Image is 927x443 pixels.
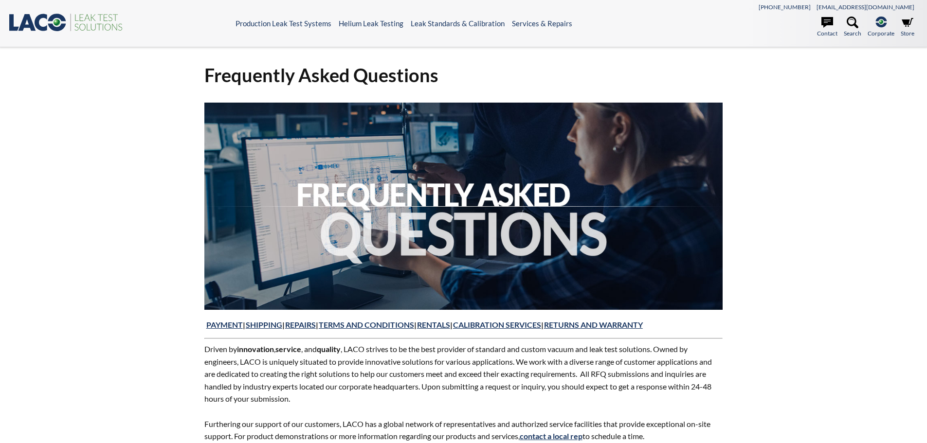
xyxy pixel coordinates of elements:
p: Driven by , , and , LACO strives to be the best provider of standard and custom vacuum and leak t... [204,343,723,443]
a: PAYMENT [206,320,243,329]
a: Services & Repairs [512,19,572,28]
h1: Frequently Asked Questions [204,63,723,87]
a: contact a local rep [520,431,582,441]
a: Store [901,17,914,38]
a: Search [844,17,861,38]
a: Helium Leak Testing [339,19,403,28]
a: CALIBRATION SERVICES [453,320,541,329]
img: 2021-FAQ.jpg [204,103,723,310]
a: TERMS AND CONDITIONS [319,320,414,329]
h4: | | | | | | [204,320,723,330]
a: Leak Standards & Calibration [411,19,505,28]
a: [EMAIL_ADDRESS][DOMAIN_NAME] [817,3,914,11]
strong: quality [317,344,341,354]
a: Contact [817,17,837,38]
span: Corporate [868,29,894,38]
a: RENTALS [417,320,450,329]
a: RETURNS AND WARRANTY [544,320,643,329]
strong: service [275,344,301,354]
a: SHIPPING [246,320,282,329]
a: [PHONE_NUMBER] [759,3,811,11]
strong: innovation [237,344,274,354]
a: Production Leak Test Systems [236,19,331,28]
a: REPAIRS [285,320,316,329]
